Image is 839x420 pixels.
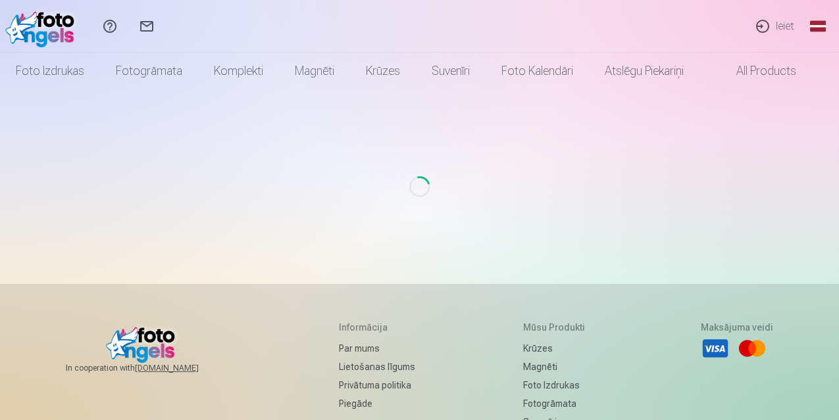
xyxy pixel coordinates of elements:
a: Suvenīri [416,53,486,89]
a: Foto kalendāri [486,53,589,89]
a: Krūzes [523,339,592,358]
a: Privātuma politika [339,376,415,394]
a: All products [699,53,812,89]
a: Komplekti [198,53,279,89]
a: Fotogrāmata [523,394,592,413]
img: /fa1 [5,5,81,47]
a: Magnēti [279,53,350,89]
a: Atslēgu piekariņi [589,53,699,89]
li: Visa [701,334,730,363]
a: Magnēti [523,358,592,376]
a: Lietošanas līgums [339,358,415,376]
a: Krūzes [350,53,416,89]
span: In cooperation with [66,363,230,373]
li: Mastercard [738,334,767,363]
a: [DOMAIN_NAME] [135,363,230,373]
h5: Maksājuma veidi [701,321,773,334]
a: Fotogrāmata [100,53,198,89]
a: Par mums [339,339,415,358]
a: Foto izdrukas [523,376,592,394]
a: Piegāde [339,394,415,413]
h5: Informācija [339,321,415,334]
h5: Mūsu produkti [523,321,592,334]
